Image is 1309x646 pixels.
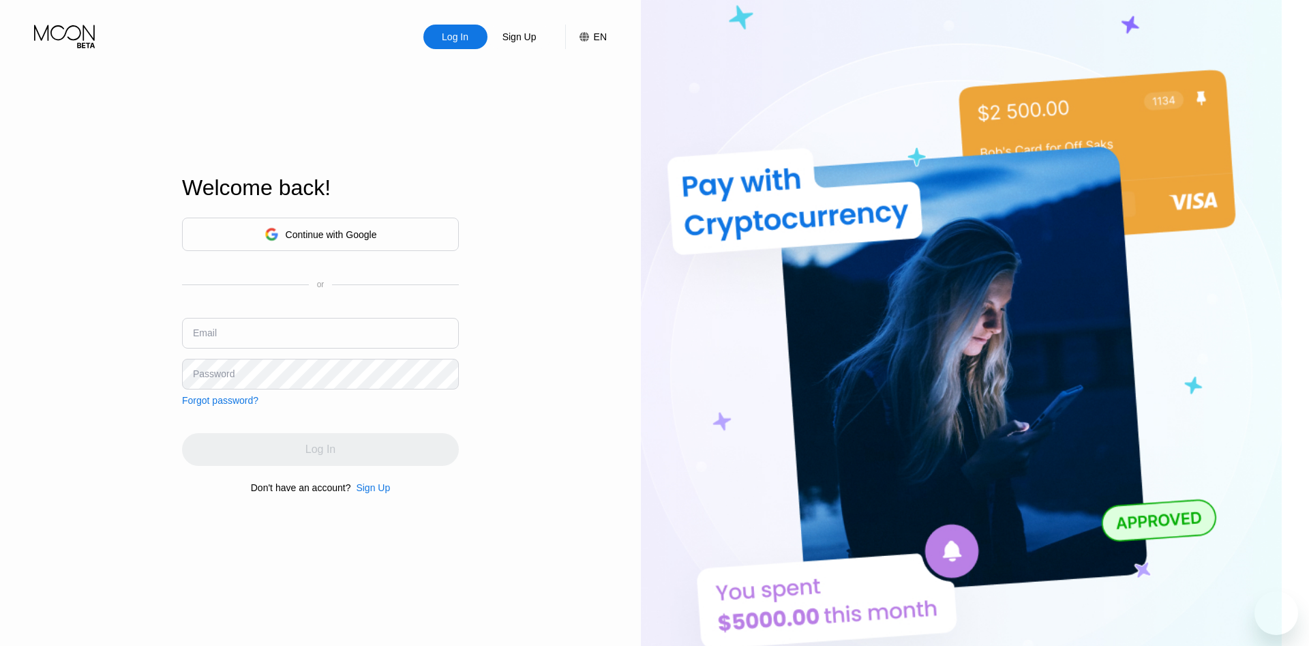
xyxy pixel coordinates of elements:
div: Sign Up [487,25,552,49]
div: Sign Up [356,482,390,493]
div: EN [565,25,607,49]
div: Forgot password? [182,395,258,406]
div: Sign Up [501,30,538,44]
div: or [317,280,325,289]
iframe: Button to launch messaging window [1254,591,1298,635]
div: Log In [440,30,470,44]
div: Don't have an account? [251,482,351,493]
div: Log In [423,25,487,49]
div: Continue with Google [286,229,377,240]
div: Email [193,327,217,338]
div: Password [193,368,235,379]
div: Continue with Google [182,218,459,251]
div: Welcome back! [182,175,459,201]
div: EN [594,31,607,42]
div: Sign Up [350,482,390,493]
